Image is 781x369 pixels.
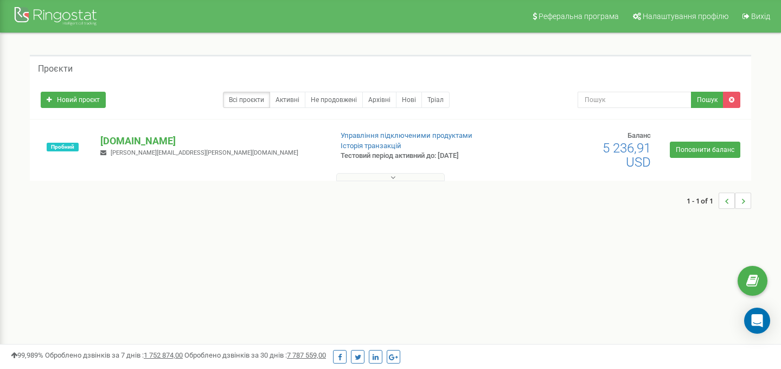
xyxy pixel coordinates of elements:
[643,12,728,21] span: Налаштування профілю
[341,151,503,161] p: Тестовий період активний до: [DATE]
[144,351,183,359] u: 1 752 874,00
[578,92,692,108] input: Пошук
[38,64,73,74] h5: Проєкти
[362,92,396,108] a: Архівні
[603,141,651,170] span: 5 236,91 USD
[305,92,363,108] a: Не продовжені
[45,351,183,359] span: Оброблено дзвінків за 7 днів :
[751,12,770,21] span: Вихід
[687,193,719,209] span: 1 - 1 of 1
[744,308,770,334] div: Open Intercom Messenger
[41,92,106,108] a: Новий проєкт
[628,131,651,139] span: Баланс
[100,134,323,148] p: [DOMAIN_NAME]
[11,351,43,359] span: 99,989%
[691,92,724,108] button: Пошук
[687,182,751,220] nav: ...
[539,12,619,21] span: Реферальна програма
[184,351,326,359] span: Оброблено дзвінків за 30 днів :
[421,92,450,108] a: Тріал
[223,92,270,108] a: Всі проєкти
[670,142,740,158] a: Поповнити баланс
[287,351,326,359] u: 7 787 559,00
[270,92,305,108] a: Активні
[341,131,472,139] a: Управління підключеними продуктами
[396,92,422,108] a: Нові
[111,149,298,156] span: [PERSON_NAME][EMAIL_ADDRESS][PERSON_NAME][DOMAIN_NAME]
[47,143,79,151] span: Пробний
[341,142,401,150] a: Історія транзакцій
